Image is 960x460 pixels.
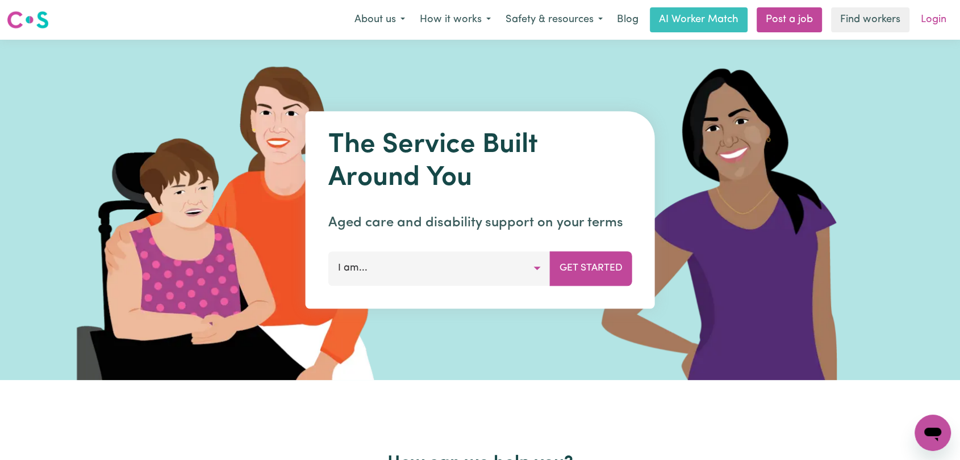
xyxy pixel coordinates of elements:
button: How it works [412,8,498,32]
a: AI Worker Match [650,7,748,32]
iframe: Button to launch messaging window [915,415,951,451]
a: Blog [610,7,645,32]
img: Careseekers logo [7,10,49,30]
button: Get Started [550,251,632,285]
button: Safety & resources [498,8,610,32]
button: About us [347,8,412,32]
p: Aged care and disability support on your terms [328,213,632,233]
h1: The Service Built Around You [328,129,632,195]
button: I am... [328,251,550,285]
a: Login [914,7,953,32]
a: Post a job [757,7,822,32]
a: Careseekers logo [7,7,49,33]
a: Find workers [831,7,909,32]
